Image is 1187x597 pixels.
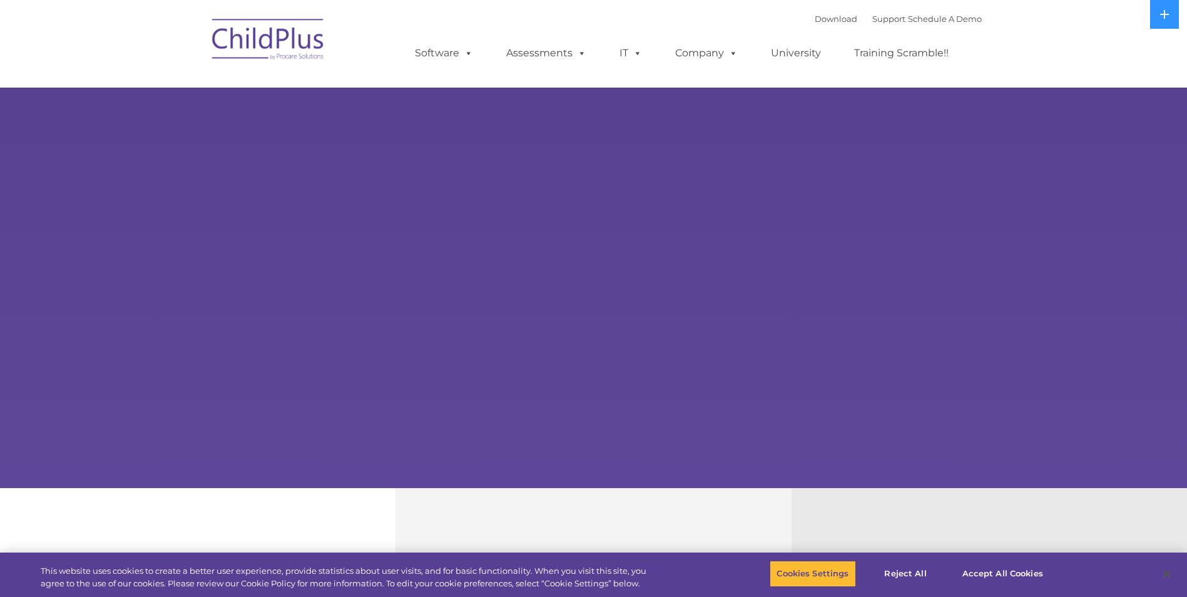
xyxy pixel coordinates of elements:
[872,14,905,24] a: Support
[607,41,655,66] a: IT
[815,14,857,24] a: Download
[494,41,599,66] a: Assessments
[206,10,331,73] img: ChildPlus by Procare Solutions
[908,14,982,24] a: Schedule A Demo
[815,14,982,24] font: |
[41,565,653,589] div: This website uses cookies to create a better user experience, provide statistics about user visit...
[758,41,833,66] a: University
[1153,560,1181,588] button: Close
[663,41,750,66] a: Company
[402,41,486,66] a: Software
[770,561,855,587] button: Cookies Settings
[955,561,1050,587] button: Accept All Cookies
[842,41,961,66] a: Training Scramble!!
[867,561,945,587] button: Reject All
